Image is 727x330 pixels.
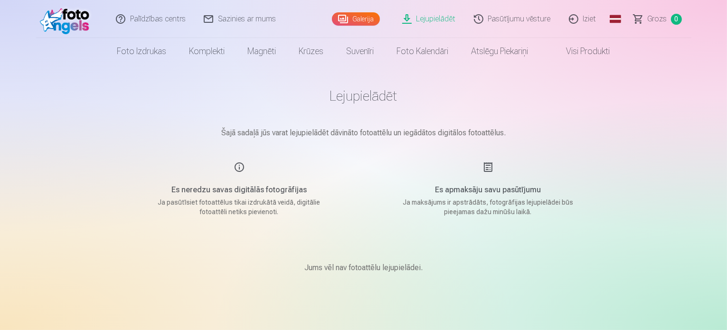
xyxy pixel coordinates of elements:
span: 0 [671,14,682,25]
p: Ja pasūtīsiet fotoattēlus tikai izdrukātā veidā, digitālie fotoattēli netiks pievienoti. [149,198,330,217]
a: Foto izdrukas [106,38,178,65]
a: Galerija [332,12,380,26]
p: Šajā sadaļā jūs varat lejupielādēt dāvināto fotoattēlu un iegādātos digitālos fotoattēlus. [126,127,601,139]
a: Visi produkti [540,38,622,65]
p: Jums vēl nav fotoattēlu lejupielādei. [304,262,423,273]
a: Atslēgu piekariņi [460,38,540,65]
img: /fa1 [40,4,94,34]
h5: Es neredzu savas digitālās fotogrāfijas [149,184,330,196]
span: Grozs [648,13,667,25]
a: Foto kalendāri [386,38,460,65]
a: Suvenīri [335,38,386,65]
h1: Lejupielādēt [126,87,601,104]
a: Krūzes [288,38,335,65]
h5: Es apmaksāju savu pasūtījumu [398,184,578,196]
a: Magnēti [236,38,288,65]
p: Ja maksājums ir apstrādāts, fotogrāfijas lejupielādei būs pieejamas dažu minūšu laikā. [398,198,578,217]
a: Komplekti [178,38,236,65]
